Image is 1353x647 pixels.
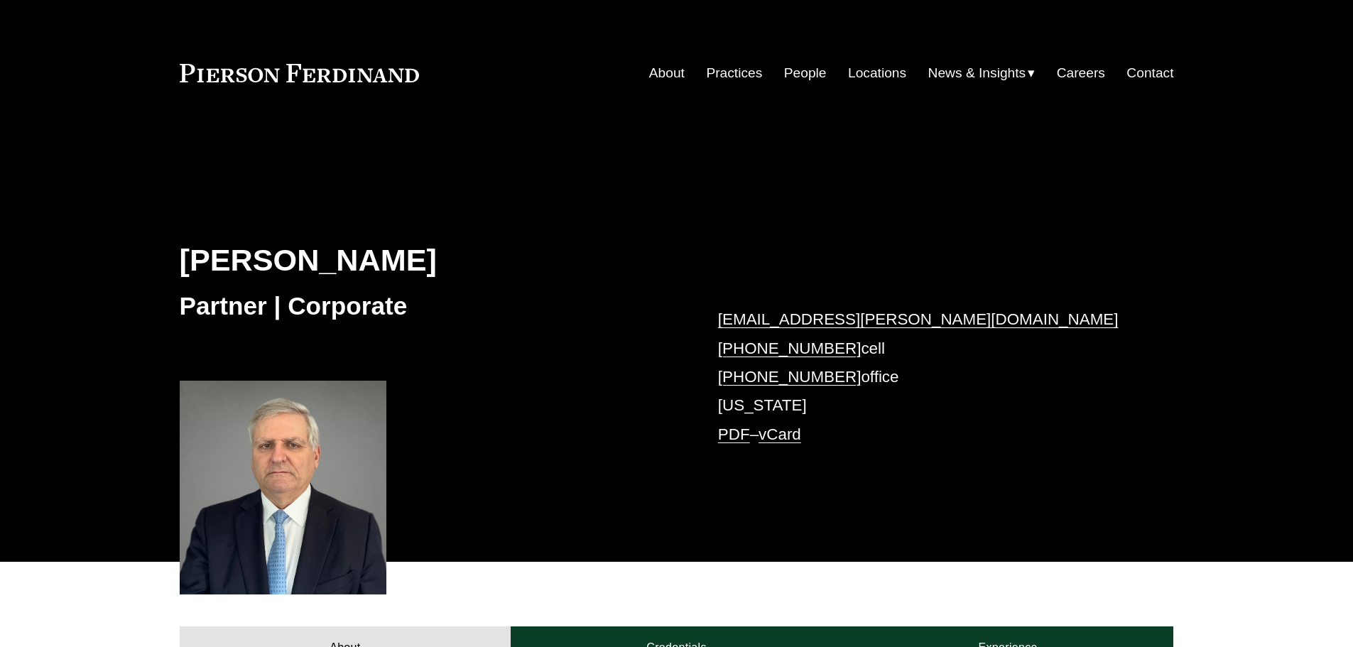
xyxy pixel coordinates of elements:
a: folder dropdown [928,60,1036,87]
a: Locations [848,60,906,87]
a: Careers [1057,60,1105,87]
a: About [649,60,685,87]
a: [PHONE_NUMBER] [718,368,862,386]
a: [PHONE_NUMBER] [718,339,862,357]
h2: [PERSON_NAME] [180,241,677,278]
a: Contact [1126,60,1173,87]
a: [EMAIL_ADDRESS][PERSON_NAME][DOMAIN_NAME] [718,310,1119,328]
a: vCard [759,425,801,443]
a: Practices [706,60,762,87]
h3: Partner | Corporate [180,290,677,322]
p: cell office [US_STATE] – [718,305,1132,449]
span: News & Insights [928,61,1026,86]
a: PDF [718,425,750,443]
a: People [784,60,827,87]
